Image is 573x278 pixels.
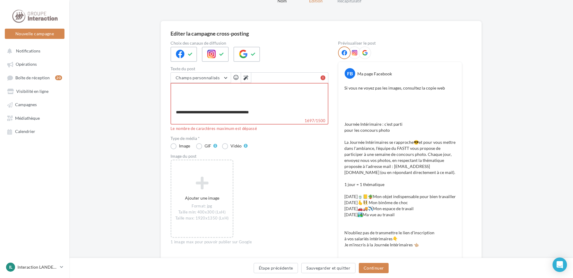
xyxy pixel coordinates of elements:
[338,41,462,45] div: Prévisualiser le post
[4,72,66,83] a: Boîte de réception20
[17,264,58,270] p: Interaction LANDERNEAU
[171,126,328,131] div: Le nombre de caractères maximum est dépassé
[171,31,249,36] div: Editer la campagne cross-posting
[16,89,49,94] span: Visibilité en ligne
[16,62,37,67] span: Opérations
[171,136,328,141] label: Type de média *
[15,129,35,134] span: Calendrier
[5,261,64,273] a: IL Interaction LANDERNEAU
[15,115,40,121] span: Médiathèque
[4,112,66,123] a: Médiathèque
[4,45,63,56] button: Notifications
[55,75,62,80] div: 20
[9,264,12,270] span: IL
[345,68,355,79] div: FB
[171,154,328,158] div: Image du post
[15,75,50,80] span: Boîte de réception
[4,58,66,69] a: Opérations
[4,99,66,110] a: Campagnes
[176,75,220,80] span: Champs personnalisés
[254,263,298,273] button: Étape précédente
[5,29,64,39] button: Nouvelle campagne
[4,86,66,96] a: Visibilité en ligne
[16,48,40,53] span: Notifications
[553,257,567,272] div: Open Intercom Messenger
[4,126,66,137] a: Calendrier
[357,71,392,77] div: Ma page Facebook
[301,263,355,273] button: Sauvegarder et quitter
[171,41,328,45] label: Choix des canaux de diffusion
[230,144,242,148] div: Vidéo
[205,144,211,148] div: GIF
[179,144,190,148] div: Image
[171,67,328,71] label: Texte du post
[359,263,389,273] button: Continuer
[171,118,328,125] label: 1697/1500
[171,239,328,245] div: 1 image max pour pouvoir publier sur Google
[15,102,37,107] span: Campagnes
[171,73,231,83] button: Champs personnalisés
